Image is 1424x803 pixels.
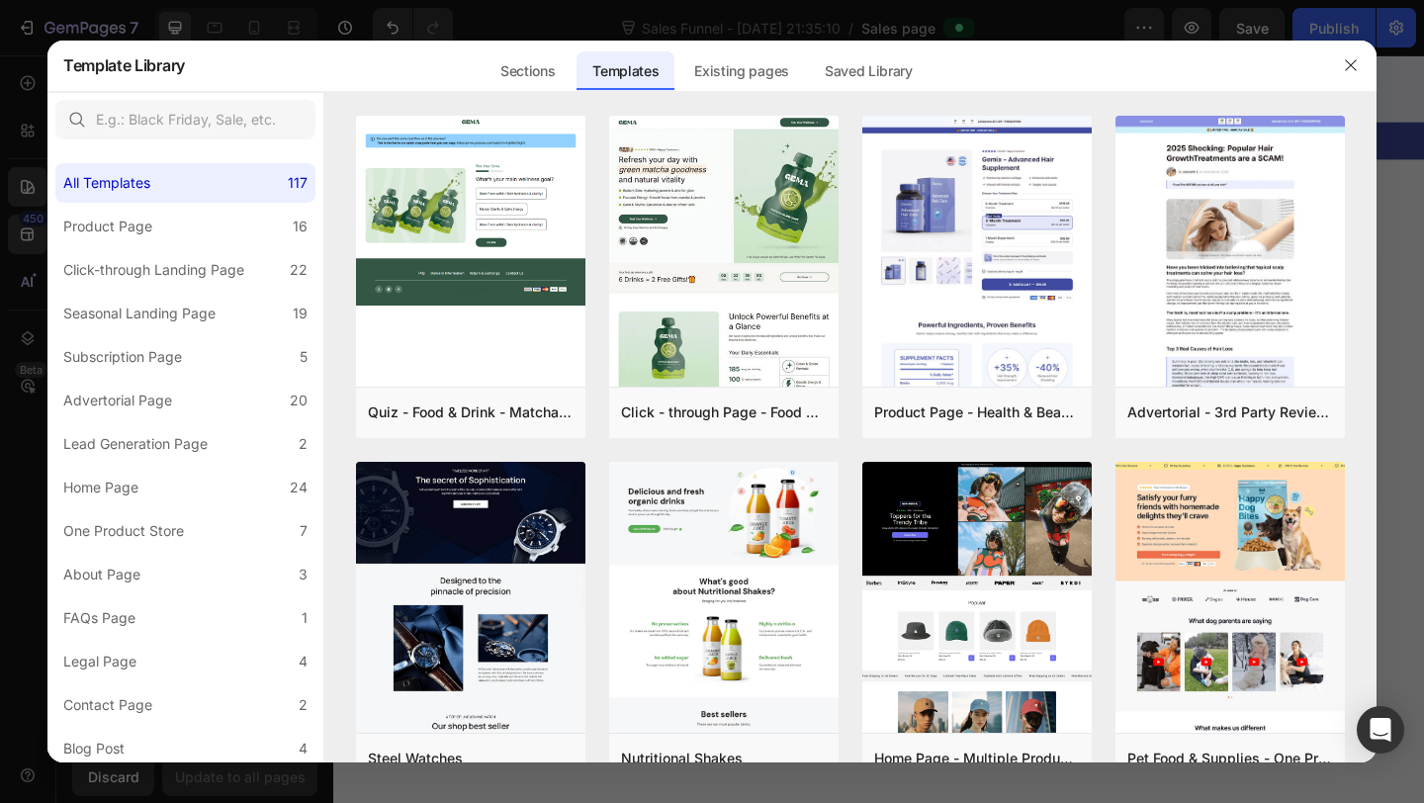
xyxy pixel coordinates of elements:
div: Click - through Page - Food & Drink - Matcha Glow Shot [621,401,827,424]
div: Home Page [63,476,138,499]
span: Expected delivery [660,487,769,502]
div: 19 [293,302,308,325]
div: All Templates [63,171,150,195]
div: 2 [299,693,308,717]
div: 20 [290,389,308,412]
div: 7 [300,519,308,543]
div: Product Page - Health & Beauty - Hair Supplement [874,401,1080,424]
p: SEC [555,40,571,49]
div: Lead Generation Page [63,432,208,456]
div: €9,99 [923,585,976,615]
div: Contact Page [63,693,152,717]
div: 5 [300,345,308,369]
div: 20 [451,22,468,40]
div: 16 [293,215,308,238]
div: Advertorial Page [63,389,172,412]
img: gempages_581678235708818188-2aed0579-0d13-4b53-9773-1417c23b8801.png [1019,669,1058,692]
div: 3 [299,563,308,586]
p: 1-Month Experiment [648,267,817,296]
img: gempages_581678235708818188-e523c49d-8c1b-49f1-857f-e7962036f89c.png [640,386,687,433]
img: gempages_581678235708818188-fb53c4fd-8d38-480d-8ad1-c1ab4921ac9c.png [969,669,1009,692]
div: Add to cart [783,587,888,613]
p: 3-Month Treatment [647,147,850,182]
p: MIN [503,40,519,49]
div: 09 [555,22,571,40]
button: Add to cart [624,564,1108,637]
img: gempages_581678235708818188-6b29699d-d139-425d-9468-3db9e7956193.png [871,669,911,692]
span: [DATE] - [DATE] [660,488,824,526]
div: 4 [299,650,308,673]
div: Legal Page [63,650,136,673]
div: Product Page [63,215,152,238]
div: Advertorial - 3rd Party Review - The Before Image - Hair Supplement [1127,401,1333,424]
div: Templates [577,51,674,91]
div: Steel Watches [368,747,463,770]
div: 117 [288,171,308,195]
div: Pet Food & Supplies - One Product Store [1127,747,1333,770]
p: 🎁 LIMITED TIME - HAIR DAY SALE 🎁 [2,82,1185,103]
div: One Product Store [63,519,184,543]
div: FAQs Page [63,606,135,630]
div: Open Intercom Messenger [1357,706,1404,754]
img: quiz-1.png [356,116,585,307]
div: Saved Library [809,51,929,91]
div: 24 [290,476,308,499]
p: (1 bottle) [648,299,817,318]
input: E.g.: Black Friday, Sale, etc. [55,100,315,139]
div: Home Page - Multiple Product - Apparel - Style 4 [874,747,1080,770]
div: 1 [302,606,308,630]
div: 2 [299,432,308,456]
div: Subscription Page [63,345,182,369]
p: ($35.00 per bottle) [979,298,1084,314]
p: Limited time: 30% OFF + FREESHIPPING [602,26,1185,46]
p: Most Popular [647,118,728,143]
p: (3 bottles) [647,185,850,205]
p: ($31.50 per bottle) [980,183,1085,200]
img: gempages_581678235708818188-46348308-2a0d-4757-a1f1-bd8e980ae613.png [1067,669,1107,692]
img: gempages_581678235708818188-cf72ef59-bd05-4611-841f-f6e5f7f73361.png [920,669,959,692]
div: €26,97 [978,149,1087,174]
p: Get a free scalp massager & freeshipping worldwide [697,389,1017,405]
div: Quiz - Food & Drink - Matcha Glow Shot [368,401,574,424]
div: Seasonal Landing Page [63,302,216,325]
div: 34 [503,22,519,40]
h2: Template Library [63,40,185,91]
div: Sections [485,51,571,91]
p: 30-day money-back guarantee [658,670,845,688]
p: when you purchase 3 or more bottles of Gemix. [697,413,1017,430]
div: 22 [290,258,308,282]
div: Nutritional Shakes [621,747,743,770]
div: Blog Post [63,737,125,760]
div: 4 [299,737,308,760]
div: €9,99 [977,268,1086,296]
div: Existing pages [678,51,805,91]
p: HRS [451,40,468,49]
div: Click-through Landing Page [63,258,244,282]
div: About Page [63,563,140,586]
